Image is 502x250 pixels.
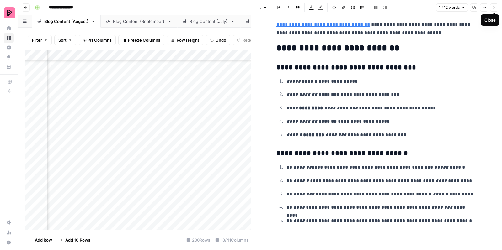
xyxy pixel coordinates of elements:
[190,18,228,24] div: Blog Content (July)
[167,35,203,45] button: Row Height
[25,235,56,245] button: Add Row
[88,37,112,43] span: 41 Columns
[79,35,116,45] button: 41 Columns
[101,15,177,28] a: Blog Content (September)
[54,35,76,45] button: Sort
[4,217,14,227] a: Settings
[439,5,460,10] span: 1,412 words
[4,23,14,33] a: Home
[35,237,52,243] span: Add Row
[28,35,52,45] button: Filter
[4,52,14,62] a: Opportunities
[177,37,199,43] span: Row Height
[4,43,14,53] a: Insights
[484,17,496,23] div: Close
[65,237,90,243] span: Add 10 Rows
[32,15,101,28] a: Blog Content (August)
[216,37,226,43] span: Undo
[184,235,213,245] div: 200 Rows
[56,235,94,245] button: Add 10 Rows
[436,3,468,12] button: 1,412 words
[4,7,15,18] img: Preply Logo
[233,35,257,45] button: Redo
[4,227,14,237] a: Usage
[32,37,42,43] span: Filter
[128,37,160,43] span: Freeze Columns
[243,37,253,43] span: Redo
[240,15,304,28] a: Blog Content (April)
[213,235,251,245] div: 18/41 Columns
[4,5,14,21] button: Workspace: Preply
[177,15,240,28] a: Blog Content (July)
[113,18,165,24] div: Blog Content (September)
[118,35,164,45] button: Freeze Columns
[4,33,14,43] a: Browse
[58,37,67,43] span: Sort
[44,18,88,24] div: Blog Content (August)
[4,62,14,72] a: Your Data
[4,237,14,247] button: Help + Support
[206,35,230,45] button: Undo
